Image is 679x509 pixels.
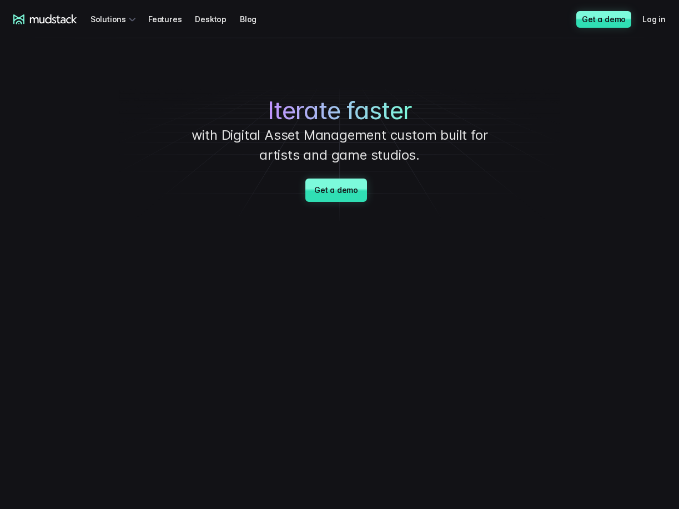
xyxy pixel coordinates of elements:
a: Log in [642,9,679,29]
a: Desktop [195,9,240,29]
p: with Digital Asset Management custom built for artists and game studios. [173,125,506,165]
a: Features [148,9,195,29]
a: mudstack logo [13,14,77,24]
a: Get a demo [576,11,631,28]
span: Iterate faster [268,96,412,125]
div: Solutions [90,9,139,29]
a: Get a demo [305,179,367,202]
a: Blog [240,9,270,29]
